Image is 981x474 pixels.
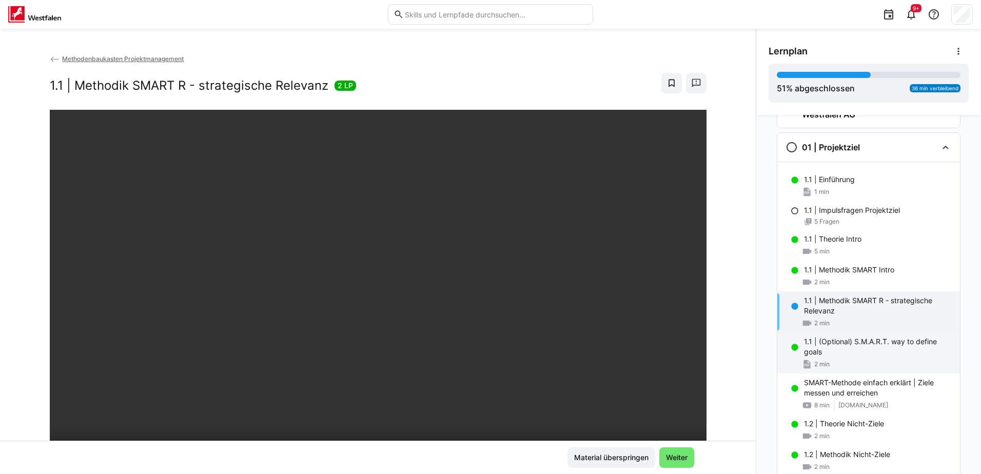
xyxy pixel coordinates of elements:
span: 51 [777,83,786,93]
h3: 01 | Projektziel [802,142,860,152]
span: Lernplan [769,46,808,57]
button: Weiter [659,447,694,468]
span: 2 min [814,360,830,368]
p: 1.1 | (Optional) S.M.A.R.T. way to define goals [804,337,952,357]
span: 8 min [814,401,830,409]
a: Methodenbaukasten Projektmanagement [50,55,184,63]
p: 1.1 | Impulsfragen Projektziel [804,205,900,215]
p: 1.1 | Einführung [804,174,855,185]
p: 1.2 | Theorie Nicht-Ziele [804,419,884,429]
span: 2 min [814,463,830,471]
span: 2 min [814,319,830,327]
input: Skills und Lernpfade durchsuchen… [404,10,587,19]
p: 1.1 | Methodik SMART R - strategische Relevanz [804,295,952,316]
span: 36 min verbleibend [912,85,958,91]
span: 2 min [814,432,830,440]
span: Methodenbaukasten Projektmanagement [62,55,184,63]
p: SMART-Methode einfach erklärt | Ziele messen und erreichen [804,378,952,398]
h2: 1.1 | Methodik SMART R - strategische Relevanz [50,78,328,93]
p: 1.2 | Methodik Nicht-Ziele [804,449,890,460]
span: 5 min [814,247,830,255]
div: % abgeschlossen [777,82,855,94]
p: 1.1 | Methodik SMART Intro [804,265,894,275]
p: 1.1 | Theorie Intro [804,234,861,244]
span: [DOMAIN_NAME] [838,401,888,409]
span: 1 min [814,188,829,196]
span: 5 Fragen [814,218,839,226]
span: Material überspringen [573,452,650,463]
button: Material überspringen [567,447,655,468]
span: 9+ [913,5,919,11]
span: 2 LP [338,81,353,91]
span: 2 min [814,278,830,286]
span: Weiter [664,452,689,463]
